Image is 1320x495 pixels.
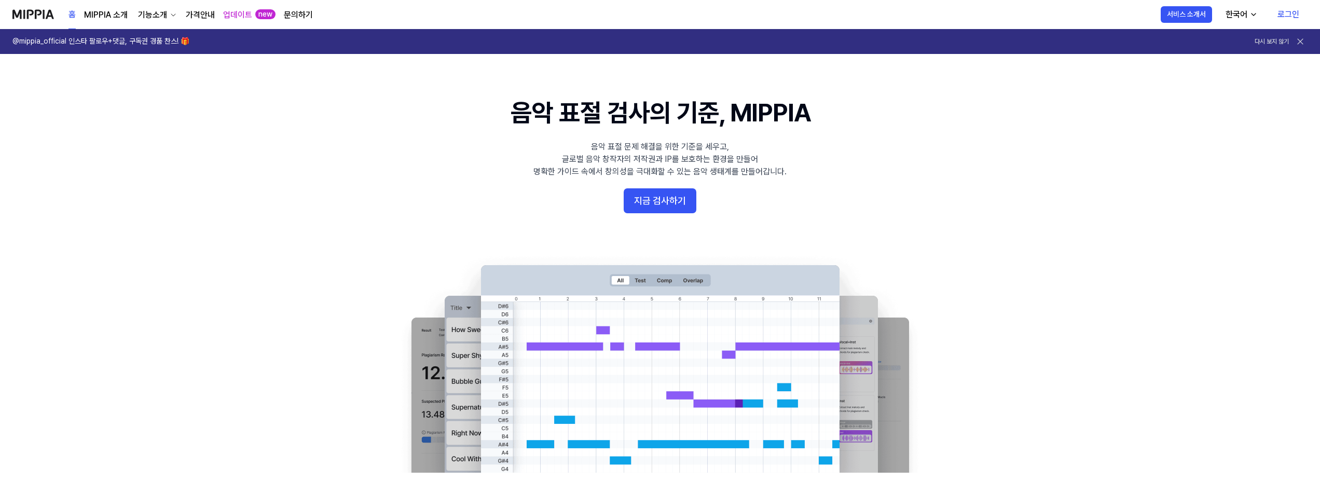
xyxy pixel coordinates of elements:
[511,95,810,130] h1: 음악 표절 검사의 기준, MIPPIA
[84,9,128,21] a: MIPPIA 소개
[1223,8,1249,21] div: 한국어
[1161,6,1212,23] button: 서비스 소개서
[136,9,177,21] button: 기능소개
[255,9,276,20] div: new
[223,9,252,21] a: 업데이트
[1217,4,1264,25] button: 한국어
[284,9,313,21] a: 문의하기
[533,141,787,178] div: 음악 표절 문제 해결을 위한 기준을 세우고, 글로벌 음악 창작자의 저작권과 IP를 보호하는 환경을 만들어 명확한 가이드 속에서 창의성을 극대화할 수 있는 음악 생태계를 만들어...
[1255,37,1289,46] button: 다시 보지 않기
[390,255,930,473] img: main Image
[136,9,169,21] div: 기능소개
[186,9,215,21] a: 가격안내
[68,1,76,29] a: 홈
[624,188,696,213] button: 지금 검사하기
[12,36,189,47] h1: @mippia_official 인스타 팔로우+댓글, 구독권 경품 찬스! 🎁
